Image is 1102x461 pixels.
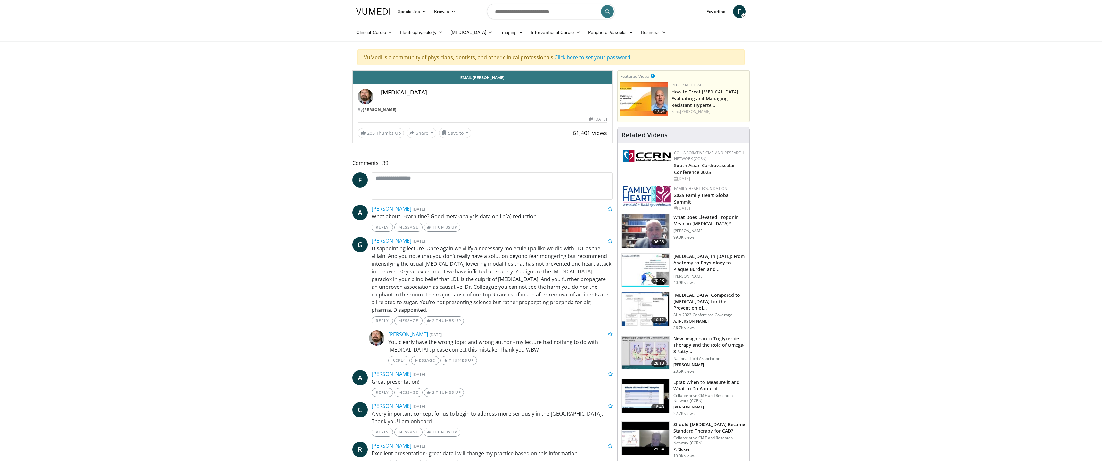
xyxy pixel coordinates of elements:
[673,362,745,368] p: [PERSON_NAME]
[621,131,668,139] h4: Related Videos
[673,356,745,361] p: National Lipid Association
[671,109,747,115] div: Feat.
[352,370,368,385] a: A
[653,109,667,114] span: 17:34
[407,128,436,138] button: Share
[413,238,425,244] small: [DATE]
[680,109,711,114] a: [PERSON_NAME]
[432,318,435,323] span: 2
[352,237,368,252] a: G
[429,332,442,337] small: [DATE]
[372,388,393,397] a: Reply
[673,453,695,458] p: 19.9K views
[352,172,368,188] a: F
[674,192,730,205] a: 2025 Family Heart Global Summit
[623,186,671,207] img: 96363db5-6b1b-407f-974b-715268b29f70.jpeg.150x105_q85_autocrop_double_scale_upscale_version-0.2.jpg
[673,312,745,318] p: AHA 2022 Conference Coverage
[372,237,411,244] a: [PERSON_NAME]
[352,159,613,167] span: Comments 39
[388,338,613,353] p: You clearly have the wrong topic and wrong author - my lecture had nothing to do with [MEDICAL_DA...
[620,82,668,116] a: 17:34
[622,214,669,248] img: 98daf78a-1d22-4ebe-927e-10afe95ffd94.150x105_q85_crop-smart_upscale.jpg
[388,356,410,365] a: Reply
[353,71,612,84] a: Email [PERSON_NAME]
[622,292,669,326] img: 7c0f9b53-1609-4588-8498-7cac8464d722.150x105_q85_crop-smart_upscale.jpg
[394,388,423,397] a: Message
[673,280,695,285] p: 40.9K views
[352,442,368,457] span: R
[527,26,584,39] a: Interventional Cardio
[357,49,745,65] div: VuMedi is a community of physicians, dentists, and other clinical professionals.
[673,214,745,227] h3: What Does Elevated Troponin Mean in [MEDICAL_DATA]?
[424,316,464,325] a: 2 Thumbs Up
[424,428,460,437] a: Thumbs Up
[651,278,667,284] span: 20:48
[413,403,425,409] small: [DATE]
[620,73,649,79] small: Featured Video
[651,404,667,410] span: 18:43
[621,379,745,416] a: 18:43 Lp(a): When to Measure it and What to Do About it Collaborative CME and Research Network (C...
[372,223,393,232] a: Reply
[358,128,404,138] a: 205 Thumbs Up
[621,253,745,287] a: 20:48 [MEDICAL_DATA] in [DATE]: From Anatomy to Physiology to Plaque Burden and … [PERSON_NAME] 4...
[703,5,729,18] a: Favorites
[411,356,439,365] a: Message
[673,319,745,324] p: A. [PERSON_NAME]
[622,422,669,455] img: eb63832d-2f75-457d-8c1a-bbdc90eb409c.150x105_q85_crop-smart_upscale.jpg
[413,443,425,449] small: [DATE]
[372,402,411,409] a: [PERSON_NAME]
[487,4,615,19] input: Search topics, interventions
[651,239,667,245] span: 06:38
[372,316,393,325] a: Reply
[673,325,695,330] p: 36.7K views
[673,235,695,240] p: 99.0K views
[651,317,667,323] span: 10:12
[733,5,746,18] span: F
[394,316,423,325] a: Message
[352,205,368,220] a: A
[372,245,613,314] p: Disappointing lecture. Once again we vilify a necessary molecule Lpa like we did with LDL as the ...
[674,206,744,211] div: [DATE]
[363,107,397,112] a: [PERSON_NAME]
[388,331,428,338] a: [PERSON_NAME]
[372,410,613,425] p: A very important concept for us to begin to address more seriously in the [GEOGRAPHIC_DATA]. Than...
[372,213,613,220] p: What about L-carnitine? Good meta-analysis data on Lp(a) reduction
[673,228,745,233] p: [PERSON_NAME]
[674,186,728,191] a: Family Heart Foundation
[367,130,375,136] span: 205
[674,162,735,175] a: South Asian Cardiovascular Conference 2025
[673,405,745,410] p: [PERSON_NAME]
[497,26,527,39] a: Imaging
[637,26,670,39] a: Business
[622,254,669,287] img: 823da73b-7a00-425d-bb7f-45c8b03b10c3.150x105_q85_crop-smart_upscale.jpg
[424,223,460,232] a: Thumbs Up
[372,428,393,437] a: Reply
[356,8,390,15] img: VuMedi Logo
[424,388,464,397] a: 2 Thumbs Up
[673,379,745,392] h3: Lp(a): When to Measure it and What to Do About it
[674,176,744,182] div: [DATE]
[381,89,607,96] h4: [MEDICAL_DATA]
[352,402,368,417] span: C
[673,336,745,355] h3: New Insights into Triglyceride Therapy and the Role of Omega-3 Fatty…
[651,360,667,367] span: 28:13
[372,370,411,377] a: [PERSON_NAME]
[673,435,745,446] p: Collaborative CME and Research Network (CCRN)
[447,26,497,39] a: [MEDICAL_DATA]
[673,253,745,272] h3: [MEDICAL_DATA] in [DATE]: From Anatomy to Physiology to Plaque Burden and …
[440,356,477,365] a: Thumbs Up
[651,446,667,452] span: 21:34
[573,129,607,137] span: 61,401 views
[673,411,695,416] p: 22.7K views
[589,117,607,122] div: [DATE]
[673,393,745,403] p: Collaborative CME and Research Network (CCRN)
[584,26,637,39] a: Peripheral Vascular
[621,336,745,374] a: 28:13 New Insights into Triglyceride Therapy and the Role of Omega-3 Fatty… National Lipid Associ...
[673,447,745,452] p: P. Ridker
[671,89,740,108] a: How to Treat [MEDICAL_DATA]: Evaluating and Managing Resistant Hyperte…
[622,379,669,413] img: 7a20132b-96bf-405a-bedd-783937203c38.150x105_q85_crop-smart_upscale.jpg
